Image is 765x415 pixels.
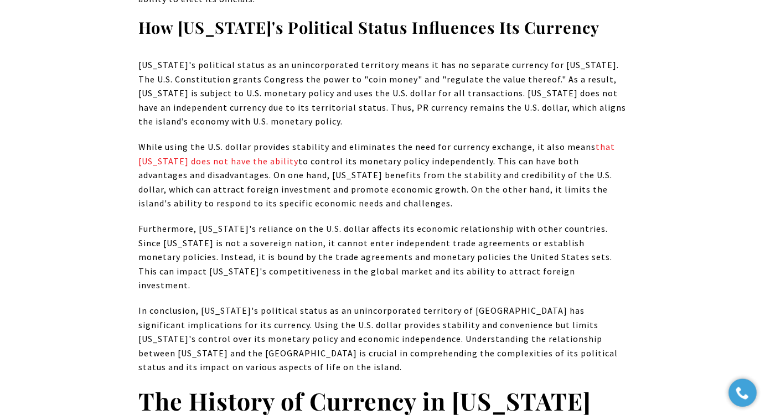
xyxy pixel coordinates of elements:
strong: How [US_STATE]'s Political Status Influences Its Currency [138,17,599,38]
span: While using the U.S. dollar provides stability and eliminates the need for currency exchange, it ... [138,141,615,209]
span: Furthermore, [US_STATE]'s reliance on the U.S. dollar affects its economic relationship with othe... [138,223,612,290]
span: [US_STATE]'s political status as an unincorporated territory means it has no separate currency fo... [138,59,626,127]
a: that Puerto Rico does not have the ability - open in a new tab [138,141,615,167]
span: In conclusion, [US_STATE]'s political status as an unincorporated territory of [GEOGRAPHIC_DATA] ... [138,305,618,372]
